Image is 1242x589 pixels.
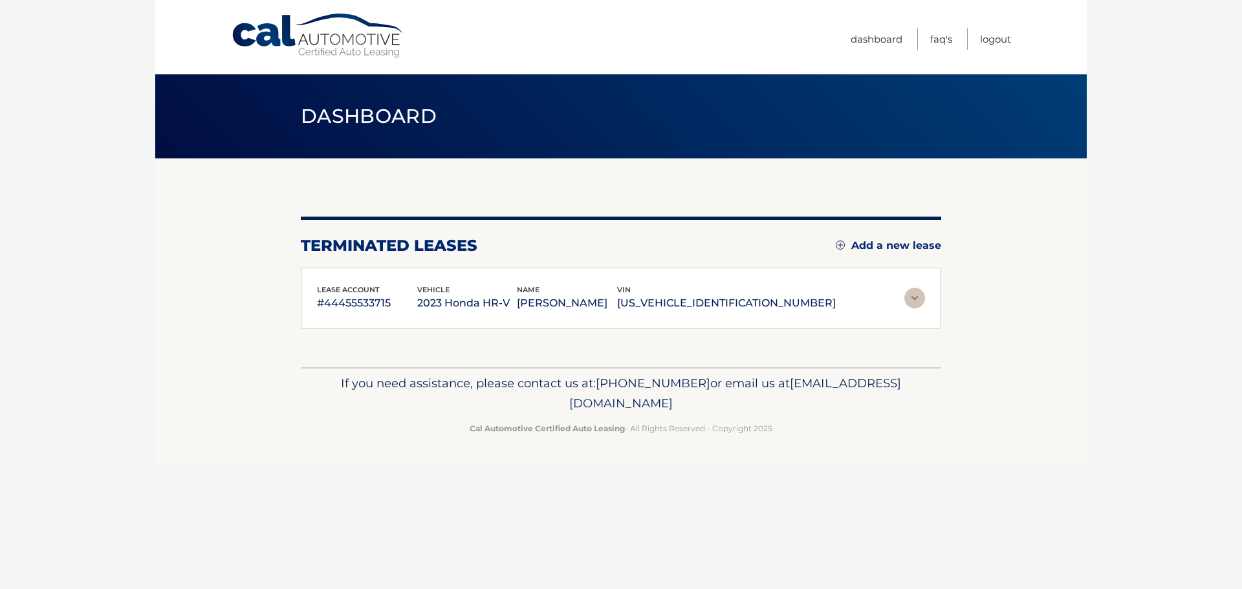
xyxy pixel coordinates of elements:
p: - All Rights Reserved - Copyright 2025 [309,422,933,435]
span: lease account [317,285,380,294]
p: [US_VEHICLE_IDENTIFICATION_NUMBER] [617,294,836,312]
span: Dashboard [301,104,437,128]
span: name [517,285,539,294]
a: Logout [980,28,1011,50]
span: vin [617,285,631,294]
img: add.svg [836,241,845,250]
h2: terminated leases [301,236,477,255]
p: [PERSON_NAME] [517,294,617,312]
p: If you need assistance, please contact us at: or email us at [309,373,933,414]
strong: Cal Automotive Certified Auto Leasing [470,423,625,433]
span: [PHONE_NUMBER] [596,376,710,391]
img: accordion-rest.svg [904,288,925,308]
a: Add a new lease [836,239,941,252]
a: Cal Automotive [231,13,406,59]
a: Dashboard [851,28,902,50]
span: vehicle [417,285,450,294]
p: 2023 Honda HR-V [417,294,517,312]
p: #44455533715 [317,294,417,312]
a: FAQ's [930,28,952,50]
